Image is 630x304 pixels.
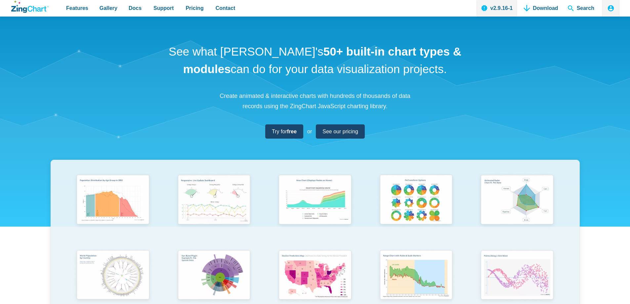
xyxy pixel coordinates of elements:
[100,4,117,13] span: Gallery
[216,91,414,111] p: Create animated & interactive charts with hundreds of thousands of data records using the ZingCha...
[322,127,358,136] span: See our pricing
[186,4,203,13] span: Pricing
[272,127,297,136] span: Try for
[287,129,297,134] strong: free
[265,124,303,139] a: Try forfree
[376,172,456,229] img: Pie Transform Options
[166,43,464,78] h1: See what [PERSON_NAME]'s can do for your data visualization projects.
[477,172,557,229] img: Animated Radar Chart ft. Pet Data
[129,4,142,13] span: Docs
[265,172,366,247] a: Area Chart (Displays Nodes on Hover)
[72,172,153,229] img: Population Distribution by Age Group in 2052
[467,172,568,247] a: Animated Radar Chart ft. Pet Data
[11,1,49,13] a: ZingChart Logo. Click to return to the homepage
[66,4,88,13] span: Features
[316,124,365,139] a: See our pricing
[274,172,355,229] img: Area Chart (Displays Nodes on Hover)
[163,172,265,247] a: Responsive Live Update Dashboard
[216,4,235,13] span: Contact
[153,4,174,13] span: Support
[365,172,467,247] a: Pie Transform Options
[174,172,254,229] img: Responsive Live Update Dashboard
[63,172,164,247] a: Population Distribution by Age Group in 2052
[307,127,312,136] span: or
[183,45,461,75] strong: 50+ built-in chart types & modules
